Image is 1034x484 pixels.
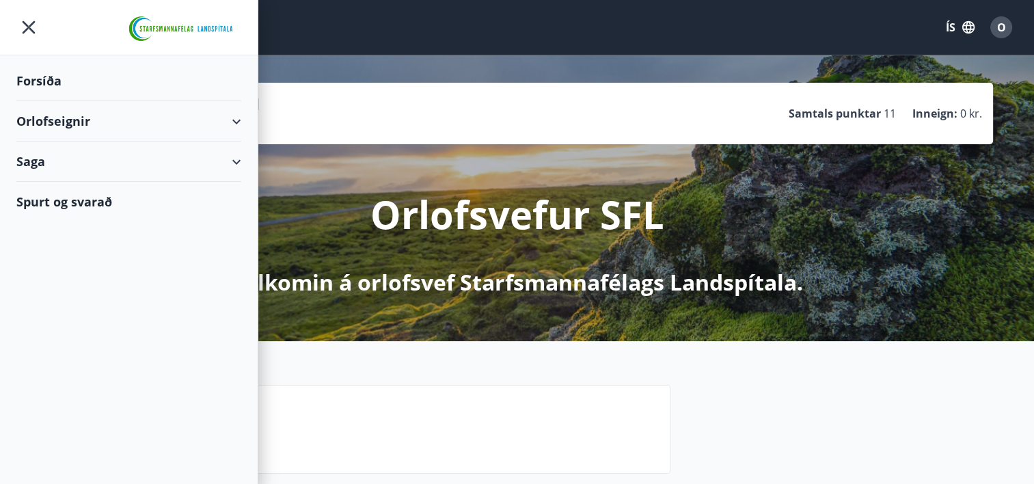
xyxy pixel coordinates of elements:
[912,106,957,121] p: Inneign :
[960,106,982,121] span: 0 kr.
[16,61,241,101] div: Forsíða
[370,188,664,240] p: Orlofsvefur SFL
[985,11,1018,44] button: O
[142,420,659,443] p: Næstu helgi
[16,101,241,142] div: Orlofseignir
[789,106,881,121] p: Samtals punktar
[16,142,241,182] div: Saga
[938,15,982,40] button: ÍS
[16,15,41,40] button: menu
[123,15,241,42] img: union_logo
[16,182,241,221] div: Spurt og svarað
[997,20,1006,35] span: O
[884,106,896,121] span: 11
[231,267,803,297] p: Velkomin á orlofsvef Starfsmannafélags Landspítala.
